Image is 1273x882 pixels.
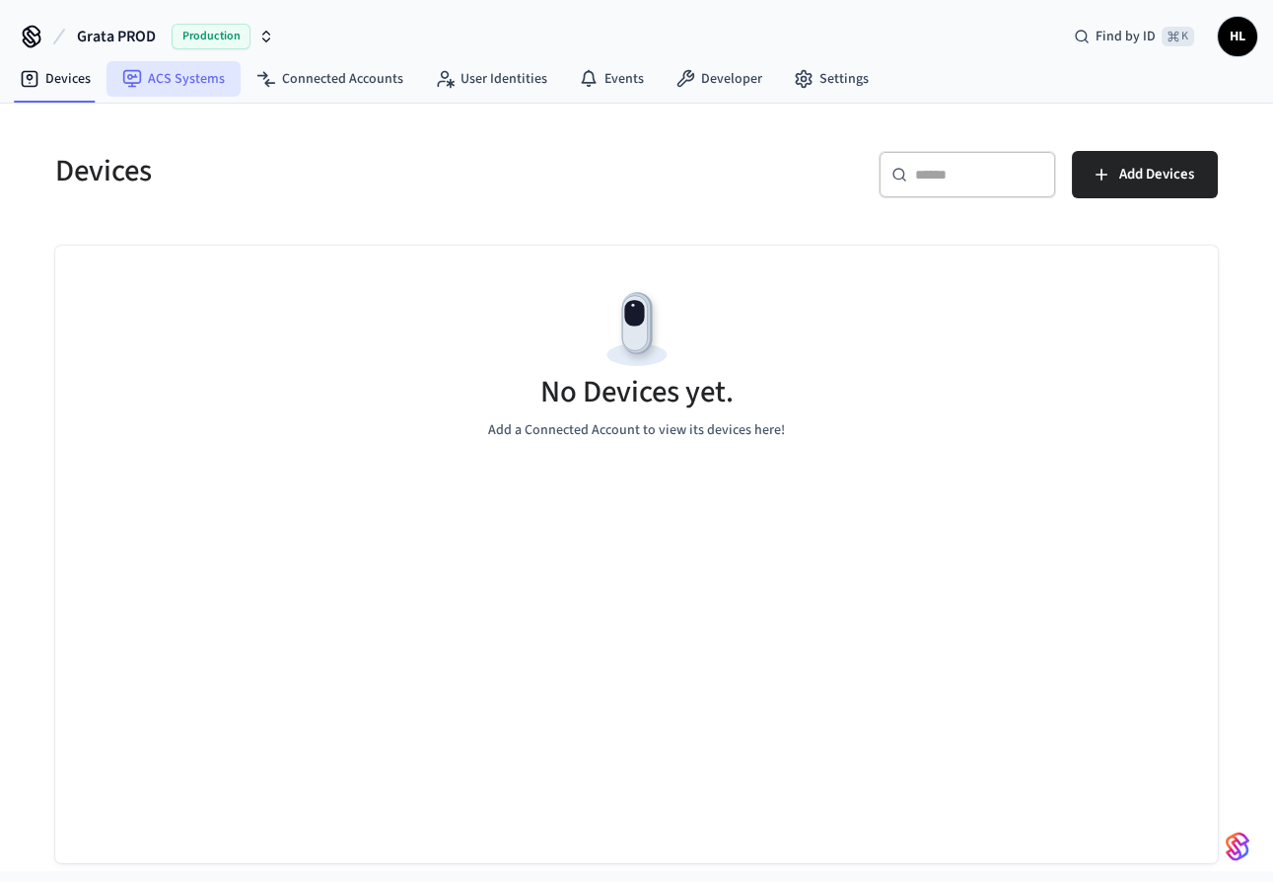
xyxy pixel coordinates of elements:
[488,420,785,441] p: Add a Connected Account to view its devices here!
[1218,17,1257,56] button: HL
[1096,27,1156,46] span: Find by ID
[660,61,778,97] a: Developer
[106,61,241,97] a: ACS Systems
[778,61,884,97] a: Settings
[1119,162,1194,187] span: Add Devices
[4,61,106,97] a: Devices
[241,61,419,97] a: Connected Accounts
[563,61,660,97] a: Events
[593,285,681,374] img: Devices Empty State
[1220,19,1255,54] span: HL
[172,24,250,49] span: Production
[1058,19,1210,54] div: Find by ID⌘ K
[1072,151,1218,198] button: Add Devices
[540,372,734,412] h5: No Devices yet.
[1226,831,1249,862] img: SeamLogoGradient.69752ec5.svg
[1162,27,1194,46] span: ⌘ K
[55,151,625,191] h5: Devices
[77,25,156,48] span: Grata PROD
[419,61,563,97] a: User Identities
